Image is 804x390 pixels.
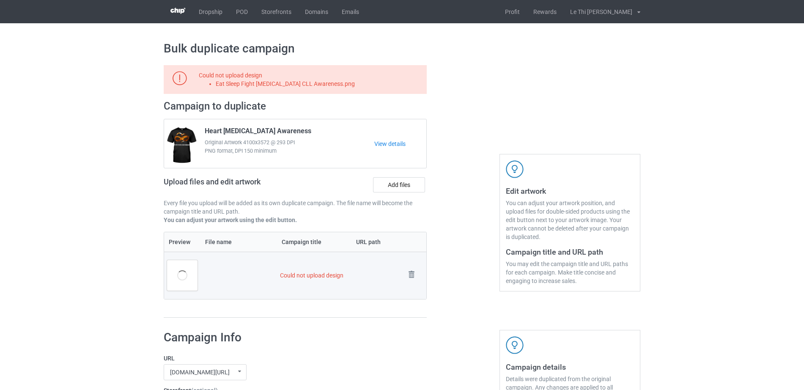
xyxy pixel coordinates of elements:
[506,260,634,285] div: You may edit the campaign title and URL paths for each campaign. Make title concise and engaging ...
[199,71,424,88] div: Could not upload design
[173,71,187,85] img: svg+xml;base64,PD94bWwgdmVyc2lvbj0iMS4wIiBlbmNvZGluZz0iVVRGLTgiPz4KPHN2ZyB3aWR0aD0iMTlweCIgaGVpZ2...
[277,232,351,252] th: Campaign title
[205,138,374,147] span: Original Artwork 4100x3572 @ 293 DPI
[164,199,427,216] p: Every file you upload will be added as its own duplicate campaign. The file name will become the ...
[406,269,417,280] img: svg+xml;base64,PD94bWwgdmVyc2lvbj0iMS4wIiBlbmNvZGluZz0iVVRGLTgiPz4KPHN2ZyB3aWR0aD0iMjhweCIgaGVpZ2...
[506,336,524,354] img: svg+xml;base64,PD94bWwgdmVyc2lvbj0iMS4wIiBlbmNvZGluZz0iVVRGLTgiPz4KPHN2ZyB3aWR0aD0iNDJweCIgaGVpZ2...
[216,80,424,88] li: Eat Sleep Fight [MEDICAL_DATA] CLL Awareness.png
[374,140,426,148] a: View details
[164,100,427,113] h2: Campaign to duplicate
[200,232,277,252] th: File name
[170,369,230,375] div: [DOMAIN_NAME][URL]
[506,186,634,196] h3: Edit artwork
[563,1,632,22] div: Le Thi [PERSON_NAME]
[351,232,403,252] th: URL path
[277,252,402,299] td: Could not upload design
[506,247,634,257] h3: Campaign title and URL path
[164,41,640,56] h1: Bulk duplicate campaign
[506,160,524,178] img: svg+xml;base64,PD94bWwgdmVyc2lvbj0iMS4wIiBlbmNvZGluZz0iVVRGLTgiPz4KPHN2ZyB3aWR0aD0iNDJweCIgaGVpZ2...
[506,199,634,241] div: You can adjust your artwork position, and upload files for double-sided products using the edit b...
[205,127,311,138] span: Heart [MEDICAL_DATA] Awareness
[506,362,634,372] h3: Campaign details
[164,232,200,252] th: Preview
[205,147,374,155] span: PNG format, DPI 150 minimum
[164,330,415,345] h1: Campaign Info
[164,217,297,223] b: You can adjust your artwork using the edit button.
[170,8,185,14] img: 3d383065fc803cdd16c62507c020ddf8.png
[373,177,425,192] label: Add files
[164,177,321,193] h2: Upload files and edit artwork
[164,354,415,363] label: URL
